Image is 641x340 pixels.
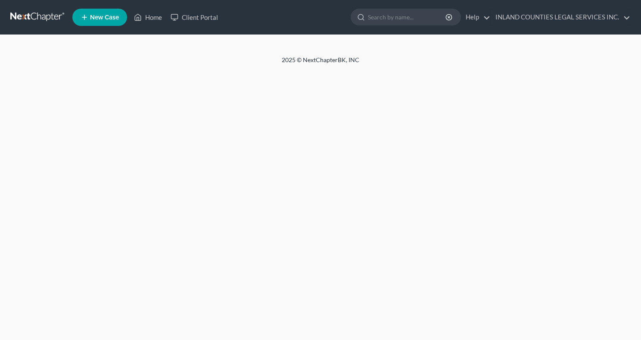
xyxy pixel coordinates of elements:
[461,9,490,25] a: Help
[368,9,447,25] input: Search by name...
[90,14,119,21] span: New Case
[491,9,630,25] a: INLAND COUNTIES LEGAL SERVICES INC.
[75,56,566,71] div: 2025 © NextChapterBK, INC
[166,9,222,25] a: Client Portal
[130,9,166,25] a: Home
